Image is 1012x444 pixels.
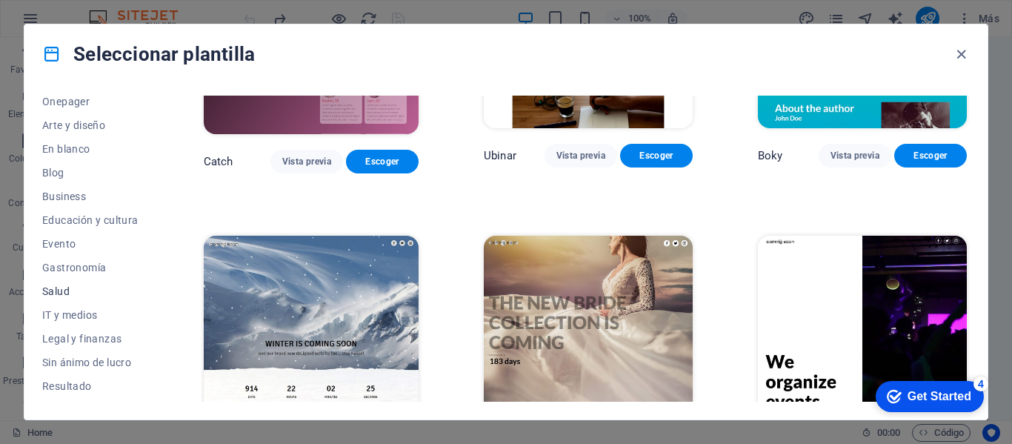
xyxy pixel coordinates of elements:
button: Escoger [894,144,967,168]
span: Escoger [632,150,681,162]
h4: Seleccionar plantilla [42,42,255,66]
button: En blanco [42,137,139,161]
button: IT y medios [42,303,139,327]
button: Educación y cultura [42,208,139,232]
button: Resultado [42,374,139,398]
span: Educación y cultura [42,214,139,226]
div: Get Started [44,16,107,30]
span: En blanco [42,143,139,155]
span: Resultado [42,380,139,392]
button: Vista previa [819,144,891,168]
span: Vista previa [282,156,331,168]
p: Catch [204,154,233,169]
button: Vista previa [545,144,617,168]
span: Blog [42,167,139,179]
span: Onepager [42,96,139,107]
span: Sin ánimo de lucro [42,357,139,368]
span: Escoger [906,150,955,162]
span: Salud [42,285,139,297]
button: Portfolio [42,398,139,422]
button: Gastronomía [42,256,139,279]
span: Arte y diseño [42,119,139,131]
p: Boky [758,148,783,163]
img: Coming Soon 3 [484,236,693,428]
button: Vista previa [270,150,343,173]
button: Blog [42,161,139,185]
button: Onepager [42,90,139,113]
span: Legal y finanzas [42,333,139,345]
button: Legal y finanzas [42,327,139,351]
button: Arte y diseño [42,113,139,137]
button: Escoger [346,150,419,173]
span: Escoger [358,156,407,168]
div: Get Started 4 items remaining, 20% complete [12,7,120,39]
button: Escoger [620,144,693,168]
div: 4 [110,3,124,18]
span: Evento [42,238,139,250]
button: Salud [42,279,139,303]
span: IT y medios [42,309,139,321]
button: Sin ánimo de lucro [42,351,139,374]
img: Coming Soon 4 [204,236,419,434]
p: Ubinar [484,148,516,163]
span: Gastronomía [42,262,139,274]
button: Evento [42,232,139,256]
button: Business [42,185,139,208]
span: Vista previa [556,150,605,162]
span: Vista previa [830,150,879,162]
span: Business [42,190,139,202]
img: Coming Soon 2 [758,236,967,428]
